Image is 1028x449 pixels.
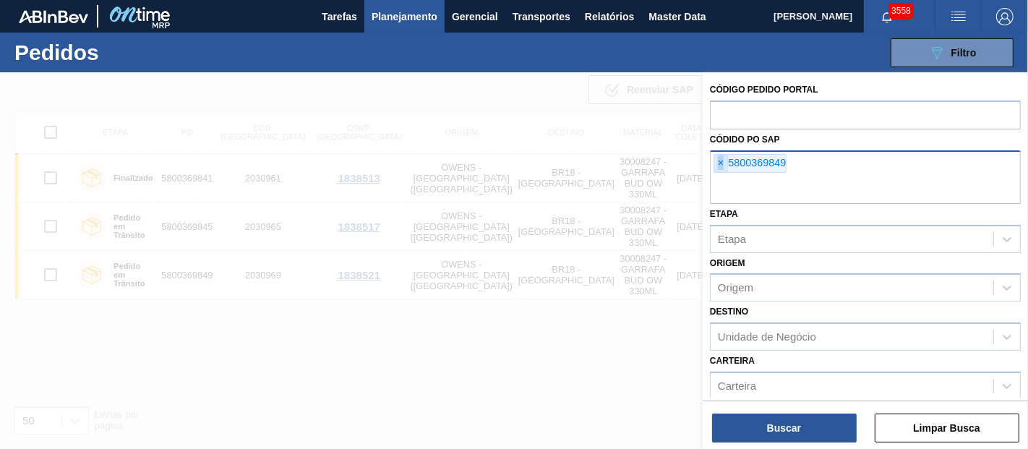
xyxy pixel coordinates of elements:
[710,258,745,268] label: Origem
[718,233,746,245] div: Etapa
[718,282,753,294] div: Origem
[891,38,1014,67] button: Filtro
[864,7,910,27] button: Notificações
[372,8,437,25] span: Planejamento
[648,8,706,25] span: Master Data
[996,8,1014,25] img: Logout
[710,307,748,317] label: Destino
[19,10,88,23] img: TNhmsLtSVTkK8tSr43FrP2fwEKptu5GPRR3wAAAABJRU5ErkJggg==
[710,134,780,145] label: Códido PO SAP
[452,8,498,25] span: Gerencial
[710,85,818,95] label: Código Pedido Portal
[513,8,570,25] span: Transportes
[718,380,756,392] div: Carteira
[718,331,816,343] div: Unidade de Negócio
[14,44,219,61] h1: Pedidos
[322,8,357,25] span: Tarefas
[950,8,967,25] img: userActions
[714,154,787,173] div: 5800369849
[714,155,728,172] span: ×
[710,356,755,366] label: Carteira
[951,47,977,59] span: Filtro
[710,209,738,219] label: Etapa
[888,3,914,19] span: 3558
[585,8,634,25] span: Relatórios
